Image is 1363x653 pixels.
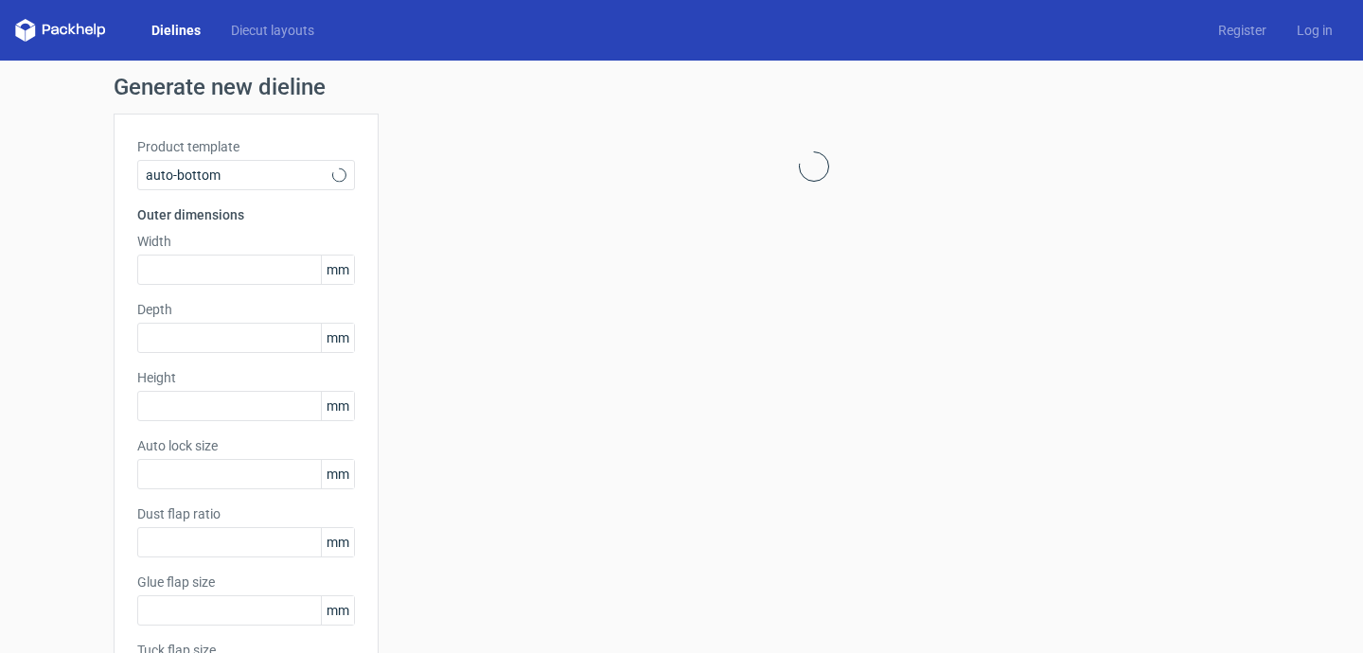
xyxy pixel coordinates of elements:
[137,573,355,591] label: Glue flap size
[137,300,355,319] label: Depth
[321,460,354,488] span: mm
[1282,21,1348,40] a: Log in
[114,76,1249,98] h1: Generate new dieline
[137,436,355,455] label: Auto lock size
[321,596,354,625] span: mm
[137,232,355,251] label: Width
[321,528,354,556] span: mm
[146,166,332,185] span: auto-bottom
[137,368,355,387] label: Height
[137,205,355,224] h3: Outer dimensions
[137,137,355,156] label: Product template
[216,21,329,40] a: Diecut layouts
[321,256,354,284] span: mm
[321,324,354,352] span: mm
[1203,21,1282,40] a: Register
[137,504,355,523] label: Dust flap ratio
[136,21,216,40] a: Dielines
[321,392,354,420] span: mm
